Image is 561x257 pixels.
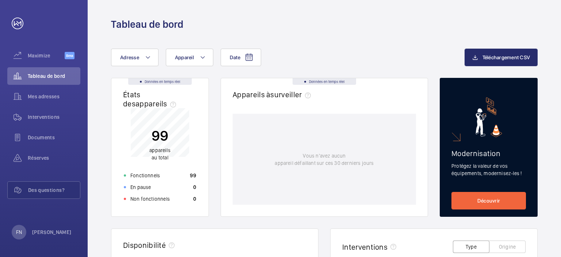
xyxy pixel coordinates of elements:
h2: États des [123,90,179,108]
p: Fonctionnels [130,172,160,179]
p: 0 [193,184,196,191]
span: Interventions [28,113,80,121]
h2: Interventions [342,242,388,252]
p: au total [149,147,171,161]
span: Appareil [175,54,194,60]
span: Beta [65,52,75,59]
div: Données en temps réel [128,78,192,85]
a: Découvrir [451,192,526,209]
span: Des questions? [28,186,80,194]
span: Réserves [28,154,80,162]
button: Date [221,49,261,66]
button: Appareil [166,49,213,66]
span: surveiller [270,90,313,99]
button: Origine [489,241,526,253]
h2: Disponibilité [123,241,166,250]
p: Vous n'avez aucun appareil défaillant sur ces 30 derniers jours [275,152,374,167]
button: Type [453,241,489,253]
span: Maximize [28,52,65,59]
p: FN [16,228,22,236]
div: Données en temps réel [293,78,356,85]
span: Date [230,54,240,60]
span: Tableau de bord [28,72,80,80]
span: Mes adresses [28,93,80,100]
span: appareils [149,147,171,153]
p: En pause [130,184,151,191]
button: Adresse [111,49,159,66]
span: appareils [136,99,179,108]
h2: Appareils à [233,90,314,99]
p: 99 [149,126,171,145]
p: 0 [193,195,196,203]
button: Téléchargement CSV [465,49,538,66]
span: Téléchargement CSV [482,54,530,60]
h1: Tableau de bord [111,18,183,31]
p: [PERSON_NAME] [32,228,72,236]
p: Protégez la valeur de vos équipements, modernisez-les ! [451,162,526,177]
img: marketing-card.svg [476,97,502,137]
span: Documents [28,134,80,141]
p: Non fonctionnels [130,195,170,203]
span: Adresse [120,54,139,60]
p: 99 [190,172,196,179]
h2: Modernisation [451,149,526,158]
